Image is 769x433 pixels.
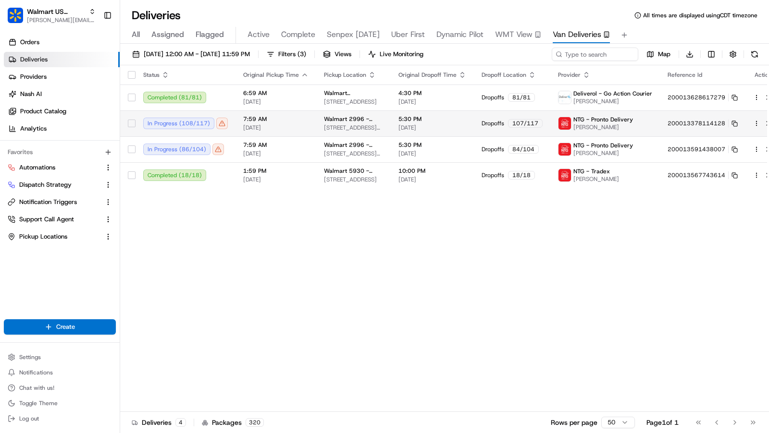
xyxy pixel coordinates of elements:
[4,69,120,84] a: Providers
[10,124,64,132] div: Past conversations
[132,8,181,23] h1: Deliveries
[324,124,383,132] span: [STREET_ADDRESS][PERSON_NAME]
[335,50,351,59] span: Views
[19,163,55,172] span: Automations
[573,168,610,175] span: NTG - Tradex
[398,124,466,132] span: [DATE]
[19,214,74,224] span: Knowledge Base
[324,89,383,97] span: Walmart [STREET_ADDRESS]
[558,71,581,79] span: Provider
[482,145,504,153] span: Dropoffs
[144,50,250,59] span: [DATE] 12:00 AM - [DATE] 11:59 PM
[4,104,120,119] a: Product Catalog
[573,90,652,97] span: Deliverol - Go Action Courier
[27,7,85,16] button: Walmart US Stores
[77,210,158,228] a: 💻API Documentation
[81,215,89,223] div: 💻
[27,16,96,24] button: [PERSON_NAME][EMAIL_ADDRESS][DOMAIN_NAME]
[85,174,105,182] span: [DATE]
[8,198,100,206] a: Notification Triggers
[20,72,47,81] span: Providers
[552,48,638,61] input: Type to search
[43,101,132,108] div: We're available if you need us!
[30,174,78,182] span: [PERSON_NAME]
[398,150,466,157] span: [DATE]
[19,215,74,224] span: Support Call Agent
[132,29,140,40] span: All
[398,71,457,79] span: Original Dropoff Time
[4,177,116,192] button: Dispatch Strategy
[262,48,310,61] button: Filters(3)
[10,215,17,223] div: 📗
[202,418,264,427] div: Packages
[20,124,47,133] span: Analytics
[558,117,571,130] img: images
[646,418,679,427] div: Page 1 of 1
[243,89,309,97] span: 6:59 AM
[482,71,526,79] span: Dropoff Location
[4,212,116,227] button: Support Call Agent
[25,61,159,72] input: Clear
[243,124,309,132] span: [DATE]
[8,215,100,224] a: Support Call Agent
[748,48,761,61] button: Refresh
[573,149,633,157] span: [PERSON_NAME]
[243,71,299,79] span: Original Pickup Time
[91,214,154,224] span: API Documentation
[132,418,186,427] div: Deliveries
[495,29,533,40] span: WMT View
[163,94,175,106] button: Start new chat
[668,71,702,79] span: Reference Id
[398,176,466,183] span: [DATE]
[243,115,309,123] span: 7:59 AM
[4,35,120,50] a: Orders
[149,122,175,134] button: See all
[4,397,116,410] button: Toggle Theme
[398,89,466,97] span: 4:30 PM
[324,150,383,157] span: [STREET_ADDRESS][PERSON_NAME]
[19,353,41,361] span: Settings
[6,210,77,228] a: 📗Knowledge Base
[243,98,309,106] span: [DATE]
[508,119,543,128] div: 107 / 117
[398,115,466,123] span: 5:30 PM
[327,29,380,40] span: Senpex [DATE]
[8,8,23,23] img: Walmart US Stores
[324,167,383,175] span: Walmart 5930 - [GEOGRAPHIC_DATA], [GEOGRAPHIC_DATA]
[10,91,27,108] img: 1736555255976-a54dd68f-1ca7-489b-9aae-adbdc363a1c4
[508,145,539,154] div: 84 / 104
[319,48,356,61] button: Views
[573,175,619,183] span: [PERSON_NAME]
[243,141,309,149] span: 7:59 AM
[482,171,504,179] span: Dropoffs
[398,141,466,149] span: 5:30 PM
[558,91,571,104] img: profile_deliverol_nashtms.png
[43,91,158,101] div: Start new chat
[8,232,100,241] a: Pickup Locations
[508,171,535,180] div: 18 / 18
[8,163,100,172] a: Automations
[10,165,25,180] img: Charles Folsom
[4,366,116,379] button: Notifications
[68,237,116,245] a: Powered byPylon
[558,169,571,181] img: images
[4,86,120,102] a: Nash AI
[58,148,61,156] span: •
[668,120,738,127] button: 200013378114128
[10,38,175,53] p: Welcome 👋
[324,176,383,183] span: [STREET_ADDRESS]
[324,141,383,149] span: Walmart 2996 - [GEOGRAPHIC_DATA], [GEOGRAPHIC_DATA]
[20,107,66,116] span: Product Catalog
[573,97,652,105] span: [PERSON_NAME]
[19,198,77,206] span: Notification Triggers
[175,418,186,427] div: 4
[278,50,306,59] span: Filters
[553,29,601,40] span: Van Deliveries
[573,142,633,149] span: NTG - Pronto Delivery
[558,143,571,156] img: images
[19,369,53,376] span: Notifications
[63,148,83,156] span: [DATE]
[80,174,83,182] span: •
